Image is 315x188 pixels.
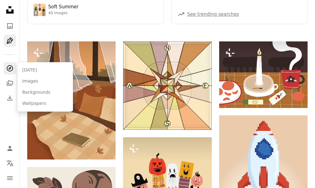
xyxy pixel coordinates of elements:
[20,98,70,109] a: Wallpapers
[20,87,70,98] a: Backgrounds
[20,65,70,76] a: [DATE]
[4,62,16,75] a: Explore
[20,76,70,87] a: Images
[17,62,73,112] div: Explore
